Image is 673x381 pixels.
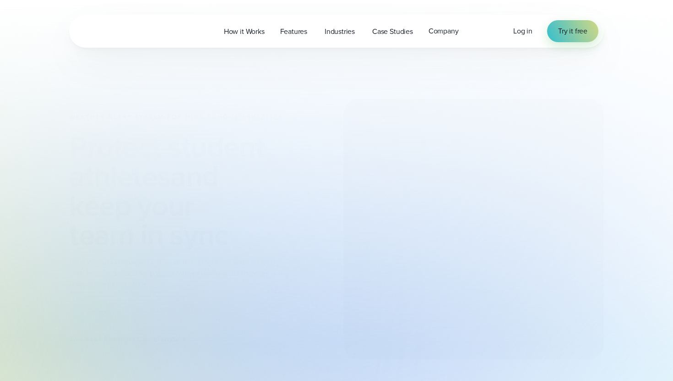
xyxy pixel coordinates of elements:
[325,26,355,37] span: Industries
[429,26,459,37] span: Company
[280,26,307,37] span: Features
[216,22,272,41] a: How it Works
[224,26,265,37] span: How it Works
[513,26,532,37] a: Log in
[513,26,532,36] span: Log in
[364,22,421,41] a: Case Studies
[372,26,413,37] span: Case Studies
[558,26,587,37] span: Try it free
[547,20,598,42] a: Try it free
